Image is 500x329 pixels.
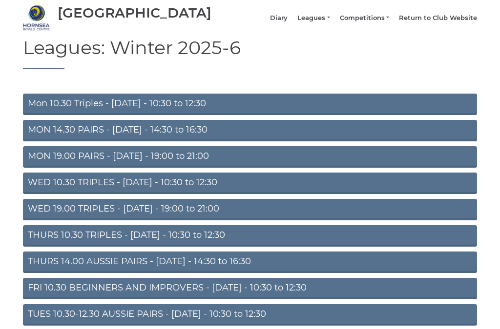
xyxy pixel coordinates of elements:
[23,38,477,70] h1: Leagues: Winter 2025-6
[340,14,389,23] a: Competitions
[270,14,288,23] a: Diary
[23,226,477,247] a: THURS 10.30 TRIPLES - [DATE] - 10:30 to 12:30
[23,278,477,300] a: FRI 10.30 BEGINNERS AND IMPROVERS - [DATE] - 10:30 to 12:30
[23,94,477,116] a: Mon 10.30 Triples - [DATE] - 10:30 to 12:30
[23,173,477,194] a: WED 10.30 TRIPLES - [DATE] - 10:30 to 12:30
[23,120,477,142] a: MON 14.30 PAIRS - [DATE] - 14:30 to 16:30
[23,305,477,326] a: TUES 10.30-12.30 AUSSIE PAIRS - [DATE] - 10:30 to 12:30
[297,14,330,23] a: Leagues
[23,199,477,221] a: WED 19.00 TRIPLES - [DATE] - 19:00 to 21:00
[23,5,50,32] img: Hornsea Bowls Centre
[23,252,477,273] a: THURS 14.00 AUSSIE PAIRS - [DATE] - 14:30 to 16:30
[399,14,477,23] a: Return to Club Website
[23,147,477,168] a: MON 19.00 PAIRS - [DATE] - 19:00 to 21:00
[58,6,211,21] div: [GEOGRAPHIC_DATA]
